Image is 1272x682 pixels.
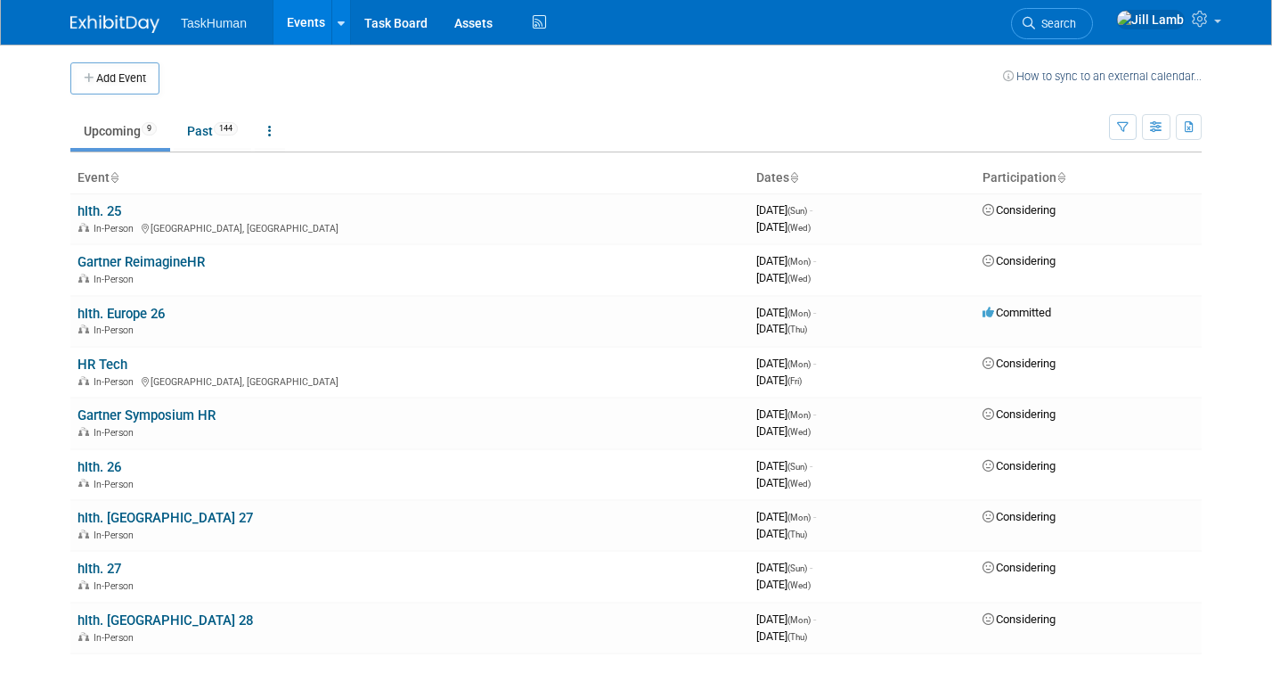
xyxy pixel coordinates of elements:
[78,530,89,538] img: In-Person Event
[787,580,811,590] span: (Wed)
[77,220,742,234] div: [GEOGRAPHIC_DATA], [GEOGRAPHIC_DATA]
[787,308,811,318] span: (Mon)
[77,612,253,629] a: hlth. [GEOGRAPHIC_DATA] 28
[77,510,253,526] a: hlth. [GEOGRAPHIC_DATA] 27
[756,220,811,234] span: [DATE]
[983,510,1056,523] span: Considering
[1056,170,1065,185] a: Sort by Participation Type
[77,561,121,577] a: hlth. 27
[77,374,742,388] div: [GEOGRAPHIC_DATA], [GEOGRAPHIC_DATA]
[1116,10,1185,29] img: Jill Lamb
[94,580,139,592] span: In-Person
[1011,8,1093,39] a: Search
[787,427,811,437] span: (Wed)
[975,163,1202,193] th: Participation
[983,561,1056,574] span: Considering
[983,306,1051,319] span: Committed
[813,357,816,370] span: -
[756,629,807,643] span: [DATE]
[174,114,251,148] a: Past144
[810,561,812,574] span: -
[94,376,139,388] span: In-Person
[787,530,807,539] span: (Thu)
[787,615,811,625] span: (Mon)
[787,206,807,216] span: (Sun)
[77,203,121,219] a: hlth. 25
[749,163,975,193] th: Dates
[813,306,816,319] span: -
[787,223,811,233] span: (Wed)
[983,459,1056,472] span: Considering
[787,376,802,386] span: (Fri)
[756,510,816,523] span: [DATE]
[810,459,812,472] span: -
[787,479,811,489] span: (Wed)
[214,122,238,136] span: 144
[94,427,139,439] span: In-Person
[983,612,1056,626] span: Considering
[787,410,811,420] span: (Mon)
[1035,17,1076,30] span: Search
[94,479,139,490] span: In-Person
[756,561,812,574] span: [DATE]
[787,563,807,573] span: (Sun)
[756,527,807,540] span: [DATE]
[813,407,816,421] span: -
[70,163,749,193] th: Event
[94,530,139,541] span: In-Person
[70,114,170,148] a: Upcoming9
[94,274,139,285] span: In-Person
[983,254,1056,267] span: Considering
[813,510,816,523] span: -
[756,322,807,335] span: [DATE]
[78,376,89,385] img: In-Person Event
[756,476,811,489] span: [DATE]
[77,459,121,475] a: hlth. 26
[78,325,89,333] img: In-Person Event
[756,424,811,438] span: [DATE]
[787,359,811,369] span: (Mon)
[77,407,216,423] a: Gartner Symposium HR
[787,325,807,334] span: (Thu)
[110,170,118,185] a: Sort by Event Name
[181,16,247,30] span: TaskHuman
[78,632,89,641] img: In-Person Event
[813,254,816,267] span: -
[77,306,165,322] a: hlth. Europe 26
[756,578,811,591] span: [DATE]
[77,254,205,270] a: Gartner ReimagineHR
[789,170,798,185] a: Sort by Start Date
[756,374,802,387] span: [DATE]
[94,632,139,644] span: In-Person
[756,271,811,284] span: [DATE]
[94,223,139,234] span: In-Person
[756,306,816,319] span: [DATE]
[756,612,816,626] span: [DATE]
[70,62,159,94] button: Add Event
[756,357,816,370] span: [DATE]
[983,203,1056,217] span: Considering
[756,407,816,421] span: [DATE]
[787,513,811,522] span: (Mon)
[787,257,811,267] span: (Mon)
[70,15,159,33] img: ExhibitDay
[787,462,807,472] span: (Sun)
[78,427,89,436] img: In-Person Event
[983,357,1056,370] span: Considering
[78,580,89,589] img: In-Person Event
[94,325,139,336] span: In-Person
[1003,70,1202,83] a: How to sync to an external calendar...
[77,357,127,373] a: HR Tech
[78,223,89,232] img: In-Person Event
[142,122,157,136] span: 9
[787,274,811,283] span: (Wed)
[810,203,812,217] span: -
[756,203,812,217] span: [DATE]
[78,479,89,488] img: In-Person Event
[787,632,807,642] span: (Thu)
[983,407,1056,421] span: Considering
[78,274,89,283] img: In-Person Event
[756,254,816,267] span: [DATE]
[813,612,816,626] span: -
[756,459,812,472] span: [DATE]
